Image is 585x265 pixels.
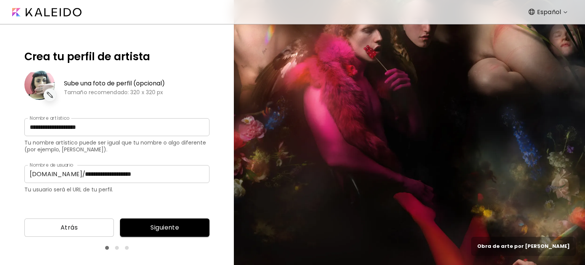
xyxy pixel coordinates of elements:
p: [DOMAIN_NAME]/ [30,170,85,179]
img: Language [529,9,535,15]
h6: Tamaño recomendado: 320 x 320 px [64,89,165,96]
p: Tu nombre artístico puede ser igual que tu nombre o algo diferente (por ejemplo, [PERSON_NAME]). [24,139,209,153]
button: Atrás [24,218,114,237]
h5: Sube una foto de perfil (opcional) [64,80,165,87]
img: Kaleido [12,8,82,16]
div: Español [531,6,570,18]
button: Siguiente [120,218,209,237]
p: Tu usuario será el URL de tu perfil. [24,186,209,193]
span: Atrás [30,223,108,232]
h5: Crea tu perfil de artista [24,49,209,65]
span: Siguiente [126,223,203,232]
